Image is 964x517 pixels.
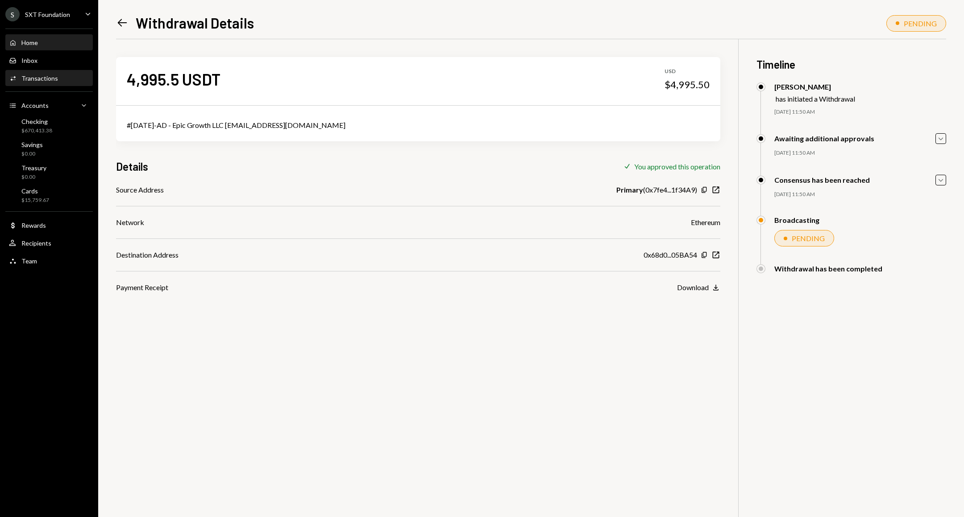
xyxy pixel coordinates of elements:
[774,82,855,91] div: [PERSON_NAME]
[677,283,709,291] div: Download
[5,235,93,251] a: Recipients
[776,94,855,103] div: has initiated a Withdrawal
[21,141,43,148] div: Savings
[774,108,946,116] div: [DATE] 11:50 AM
[5,185,93,206] a: Cards$15,759.67
[116,250,179,260] div: Destination Address
[5,161,93,183] a: Treasury$0.00
[116,282,168,293] div: Payment Receipt
[5,97,93,113] a: Accounts
[665,78,710,91] div: $4,995.50
[21,118,52,125] div: Checking
[21,187,49,195] div: Cards
[691,217,720,228] div: Ethereum
[21,222,46,229] div: Rewards
[5,217,93,233] a: Rewards
[21,239,51,247] div: Recipients
[136,14,254,32] h1: Withdrawal Details
[792,234,825,242] div: PENDING
[25,11,70,18] div: SXT Foundation
[5,7,20,21] div: S
[774,264,882,273] div: Withdrawal has been completed
[5,34,93,50] a: Home
[634,162,720,171] div: You approved this operation
[677,283,720,293] button: Download
[5,70,93,86] a: Transactions
[774,216,819,224] div: Broadcasting
[21,164,46,172] div: Treasury
[127,120,710,131] div: #[DATE]-AD - Epic Growth LLC [EMAIL_ADDRESS][DOMAIN_NAME]
[774,176,870,184] div: Consensus has been reached
[5,115,93,136] a: Checking$670,413.38
[5,52,93,68] a: Inbox
[616,185,697,195] div: ( 0x7fe4...1f34A9 )
[21,74,58,82] div: Transactions
[21,257,37,265] div: Team
[21,102,49,109] div: Accounts
[21,197,49,204] div: $15,759.67
[21,150,43,158] div: $0.00
[127,69,220,89] div: 4,995.5 USDT
[774,149,946,157] div: [DATE] 11:50 AM
[21,39,38,46] div: Home
[774,191,946,198] div: [DATE] 11:50 AM
[665,68,710,75] div: USD
[21,57,37,64] div: Inbox
[116,159,148,174] h3: Details
[21,173,46,181] div: $0.00
[774,134,874,143] div: Awaiting additional approvals
[21,127,52,135] div: $670,413.38
[5,138,93,160] a: Savings$0.00
[904,19,937,28] div: PENDING
[116,185,164,195] div: Source Address
[756,57,946,72] h3: Timeline
[644,250,697,260] div: 0x68d0...05BA54
[616,185,643,195] b: Primary
[5,253,93,269] a: Team
[116,217,144,228] div: Network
